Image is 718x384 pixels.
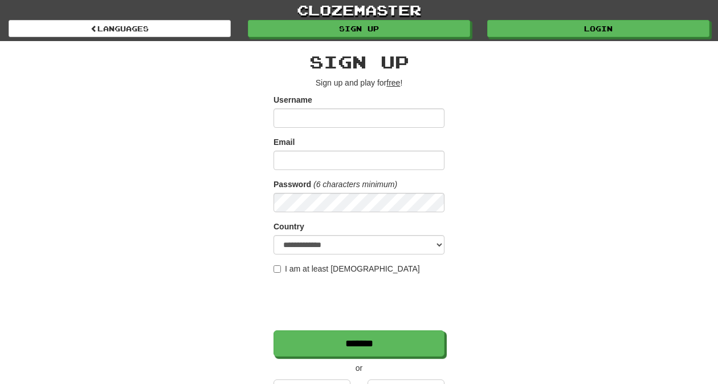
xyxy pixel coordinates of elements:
em: (6 characters minimum) [313,180,397,189]
a: Sign up [248,20,470,37]
a: Languages [9,20,231,37]
p: Sign up and play for ! [274,77,444,88]
label: Password [274,179,311,190]
iframe: reCAPTCHA [274,280,447,325]
u: free [386,78,400,87]
label: Email [274,136,295,148]
h2: Sign up [274,52,444,71]
label: I am at least [DEMOGRAPHIC_DATA] [274,263,420,274]
p: or [274,362,444,374]
a: Login [487,20,709,37]
label: Country [274,221,304,232]
label: Username [274,94,312,106]
input: I am at least [DEMOGRAPHIC_DATA] [274,265,281,273]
